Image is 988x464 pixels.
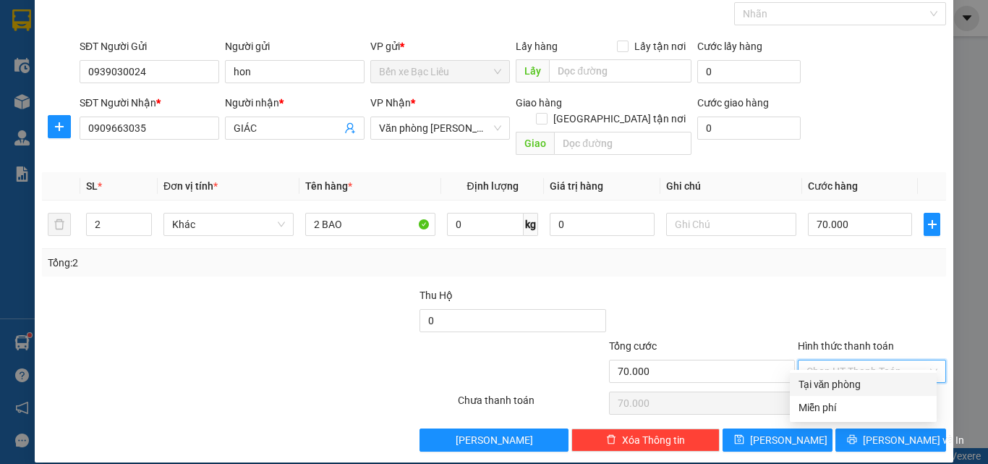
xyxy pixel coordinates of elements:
span: Bến xe Bạc Liêu [379,61,501,83]
div: SĐT Người Gửi [80,38,219,54]
span: Văn phòng Hồ Chí Minh [379,117,501,139]
li: 85 [PERSON_NAME] [7,32,276,50]
span: Tổng cước [609,340,657,352]
span: Xóa Thông tin [622,432,685,448]
span: Giao hàng [516,97,562,109]
span: Thu Hộ [420,290,453,301]
span: [PERSON_NAME] [750,432,827,448]
span: Cước hàng [808,180,858,192]
span: phone [83,53,95,64]
span: Giao [516,132,554,155]
div: VP gửi [370,38,510,54]
input: 0 [550,213,654,236]
th: Ghi chú [660,172,802,201]
div: Người gửi [225,38,365,54]
span: SL [86,180,98,192]
li: 02839.63.63.63 [7,50,276,68]
div: Tổng: 2 [48,255,383,271]
span: plus [48,121,70,132]
span: [GEOGRAPHIC_DATA] tận nơi [548,111,691,127]
span: [PERSON_NAME] [456,432,533,448]
input: Dọc đường [554,132,691,155]
input: Cước lấy hàng [697,60,801,83]
span: user-add [344,122,356,134]
button: [PERSON_NAME] [420,429,568,452]
div: Miễn phí [799,400,928,416]
span: Giá trị hàng [550,180,603,192]
button: deleteXóa Thông tin [571,429,720,452]
button: save[PERSON_NAME] [723,429,833,452]
button: plus [924,213,940,236]
div: Người nhận [225,95,365,111]
span: Định lượng [467,180,518,192]
button: printer[PERSON_NAME] và In [835,429,946,452]
span: save [734,434,744,446]
span: plus [924,219,940,230]
label: Cước lấy hàng [697,41,762,52]
span: printer [847,434,857,446]
span: [PERSON_NAME] và In [863,432,964,448]
span: Lấy tận nơi [629,38,691,54]
b: GỬI : Bến xe Bạc Liêu [7,90,198,114]
button: plus [48,115,71,138]
input: Ghi Chú [666,213,796,236]
button: delete [48,213,71,236]
span: delete [606,434,616,446]
span: Lấy hàng [516,41,558,52]
div: SĐT Người Nhận [80,95,219,111]
div: Tại văn phòng [799,376,928,392]
input: Dọc đường [549,59,691,83]
span: kg [524,213,538,236]
span: Khác [172,214,285,235]
label: Hình thức thanh toán [798,340,894,352]
b: [PERSON_NAME] [83,9,205,28]
input: Cước giao hàng [697,117,801,140]
span: Tên hàng [305,180,352,192]
div: Chưa thanh toán [456,392,608,418]
input: VD: Bàn, Ghế [305,213,435,236]
span: Đơn vị tính [163,180,218,192]
span: Lấy [516,59,549,83]
label: Cước giao hàng [697,97,769,109]
span: environment [83,35,95,46]
span: VP Nhận [370,97,411,109]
